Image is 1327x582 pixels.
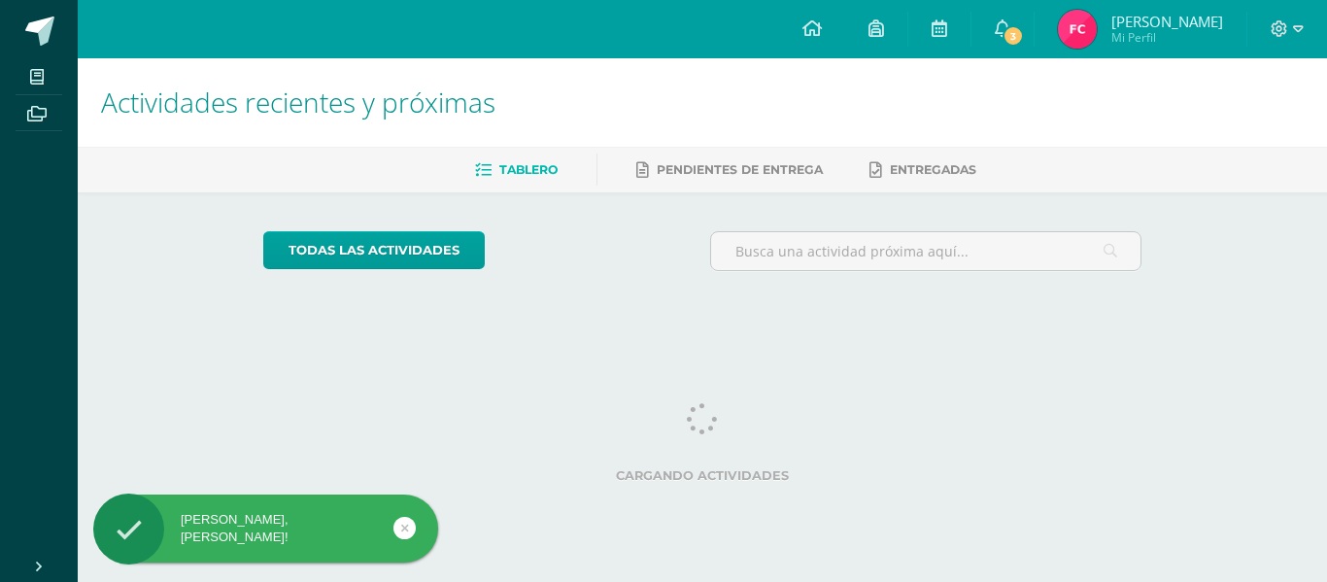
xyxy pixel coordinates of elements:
[499,162,558,177] span: Tablero
[263,468,1142,483] label: Cargando actividades
[869,154,976,186] a: Entregadas
[1111,29,1223,46] span: Mi Perfil
[475,154,558,186] a: Tablero
[1058,10,1097,49] img: 1d3e6312865d1cd01c6e7c077234e905.png
[711,232,1141,270] input: Busca una actividad próxima aquí...
[1003,25,1024,47] span: 3
[1111,12,1223,31] span: [PERSON_NAME]
[93,511,438,546] div: [PERSON_NAME], [PERSON_NAME]!
[636,154,823,186] a: Pendientes de entrega
[890,162,976,177] span: Entregadas
[657,162,823,177] span: Pendientes de entrega
[263,231,485,269] a: todas las Actividades
[101,84,495,120] span: Actividades recientes y próximas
